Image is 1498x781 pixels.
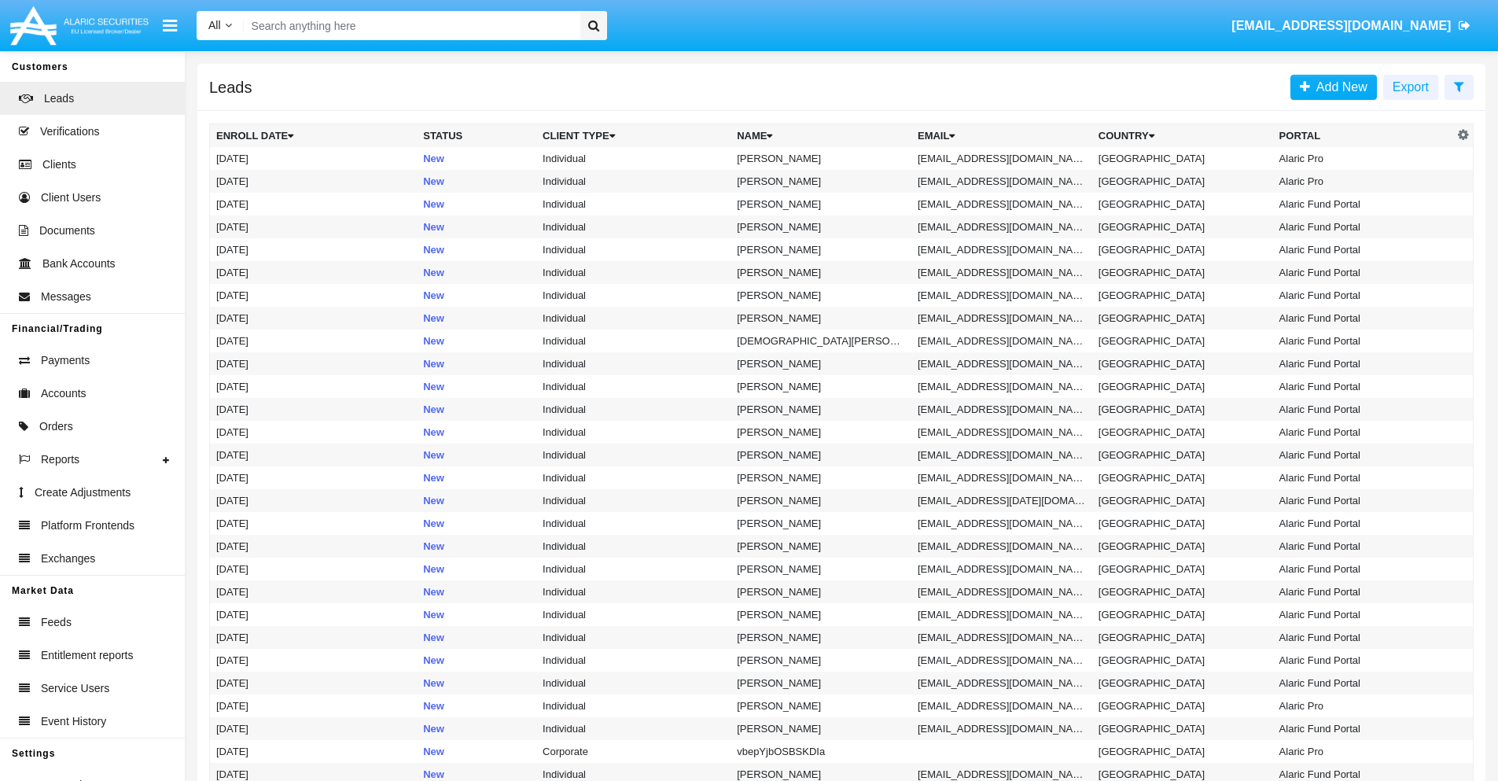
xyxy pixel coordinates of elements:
[210,193,418,216] td: [DATE]
[536,238,731,261] td: Individual
[1092,147,1273,170] td: [GEOGRAPHIC_DATA]
[417,147,536,170] td: New
[731,580,911,603] td: [PERSON_NAME]
[1092,626,1273,649] td: [GEOGRAPHIC_DATA]
[1092,398,1273,421] td: [GEOGRAPHIC_DATA]
[731,444,911,466] td: [PERSON_NAME]
[1383,75,1438,100] button: Export
[210,694,418,717] td: [DATE]
[536,603,731,626] td: Individual
[911,193,1092,216] td: [EMAIL_ADDRESS][DOMAIN_NAME]
[417,694,536,717] td: New
[911,466,1092,489] td: [EMAIL_ADDRESS][DOMAIN_NAME]
[536,672,731,694] td: Individual
[210,672,418,694] td: [DATE]
[417,421,536,444] td: New
[536,580,731,603] td: Individual
[417,398,536,421] td: New
[1092,740,1273,763] td: [GEOGRAPHIC_DATA]
[536,649,731,672] td: Individual
[41,551,95,567] span: Exchanges
[536,124,731,148] th: Client Type
[41,518,134,534] span: Platform Frontends
[210,512,418,535] td: [DATE]
[911,626,1092,649] td: [EMAIL_ADDRESS][DOMAIN_NAME]
[911,603,1092,626] td: [EMAIL_ADDRESS][DOMAIN_NAME]
[1092,558,1273,580] td: [GEOGRAPHIC_DATA]
[417,216,536,238] td: New
[1273,375,1454,398] td: Alaric Fund Portal
[1273,238,1454,261] td: Alaric Fund Portal
[731,238,911,261] td: [PERSON_NAME]
[731,649,911,672] td: [PERSON_NAME]
[731,694,911,717] td: [PERSON_NAME]
[731,261,911,284] td: [PERSON_NAME]
[41,647,134,664] span: Entitlement reports
[1092,580,1273,603] td: [GEOGRAPHIC_DATA]
[41,680,109,697] span: Service Users
[1092,444,1273,466] td: [GEOGRAPHIC_DATA]
[911,216,1092,238] td: [EMAIL_ADDRESS][DOMAIN_NAME]
[911,717,1092,740] td: [EMAIL_ADDRESS][DOMAIN_NAME]
[1092,216,1273,238] td: [GEOGRAPHIC_DATA]
[210,238,418,261] td: [DATE]
[41,614,72,631] span: Feeds
[41,352,90,369] span: Payments
[417,580,536,603] td: New
[210,558,418,580] td: [DATE]
[731,352,911,375] td: [PERSON_NAME]
[536,717,731,740] td: Individual
[417,649,536,672] td: New
[35,484,131,501] span: Create Adjustments
[8,2,151,49] img: Logo image
[1092,238,1273,261] td: [GEOGRAPHIC_DATA]
[1273,580,1454,603] td: Alaric Fund Portal
[208,19,221,31] span: All
[731,216,911,238] td: [PERSON_NAME]
[42,256,116,272] span: Bank Accounts
[1273,603,1454,626] td: Alaric Fund Portal
[536,444,731,466] td: Individual
[1273,740,1454,763] td: Alaric Pro
[1092,193,1273,216] td: [GEOGRAPHIC_DATA]
[536,694,731,717] td: Individual
[1092,672,1273,694] td: [GEOGRAPHIC_DATA]
[417,193,536,216] td: New
[210,580,418,603] td: [DATE]
[41,451,79,468] span: Reports
[1273,193,1454,216] td: Alaric Fund Portal
[536,375,731,398] td: Individual
[417,124,536,148] th: Status
[1092,170,1273,193] td: [GEOGRAPHIC_DATA]
[417,466,536,489] td: New
[1273,558,1454,580] td: Alaric Fund Portal
[417,740,536,763] td: New
[1273,330,1454,352] td: Alaric Fund Portal
[1273,649,1454,672] td: Alaric Fund Portal
[731,375,911,398] td: [PERSON_NAME]
[1273,694,1454,717] td: Alaric Pro
[731,626,911,649] td: [PERSON_NAME]
[1092,124,1273,148] th: Country
[911,694,1092,717] td: [EMAIL_ADDRESS][DOMAIN_NAME]
[210,398,418,421] td: [DATE]
[1092,284,1273,307] td: [GEOGRAPHIC_DATA]
[210,603,418,626] td: [DATE]
[1092,307,1273,330] td: [GEOGRAPHIC_DATA]
[1273,398,1454,421] td: Alaric Fund Portal
[536,352,731,375] td: Individual
[210,421,418,444] td: [DATE]
[417,307,536,330] td: New
[1273,261,1454,284] td: Alaric Fund Portal
[417,444,536,466] td: New
[1092,466,1273,489] td: [GEOGRAPHIC_DATA]
[731,284,911,307] td: [PERSON_NAME]
[417,352,536,375] td: New
[1273,216,1454,238] td: Alaric Fund Portal
[1231,19,1451,32] span: [EMAIL_ADDRESS][DOMAIN_NAME]
[731,512,911,535] td: [PERSON_NAME]
[210,717,418,740] td: [DATE]
[536,740,731,763] td: Corporate
[417,375,536,398] td: New
[911,330,1092,352] td: [EMAIL_ADDRESS][DOMAIN_NAME]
